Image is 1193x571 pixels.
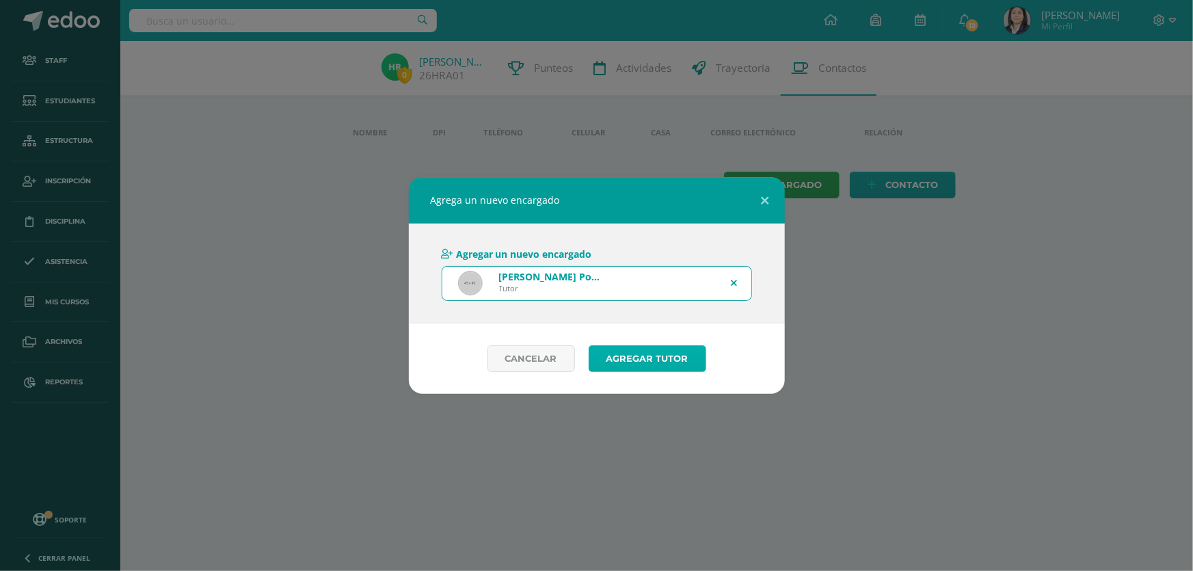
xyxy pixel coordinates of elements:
[456,248,592,261] span: Agregar un nuevo encargado
[487,345,575,372] a: Cancelar
[589,345,706,372] button: Agregar tutor
[499,270,605,283] div: [PERSON_NAME] Popol
[746,177,785,224] button: Close (Esc)
[499,283,605,293] div: Tutor
[459,272,481,294] img: 45x45
[409,177,785,224] div: Agrega un nuevo encargado
[442,267,751,300] input: Busca un encargo aquí...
